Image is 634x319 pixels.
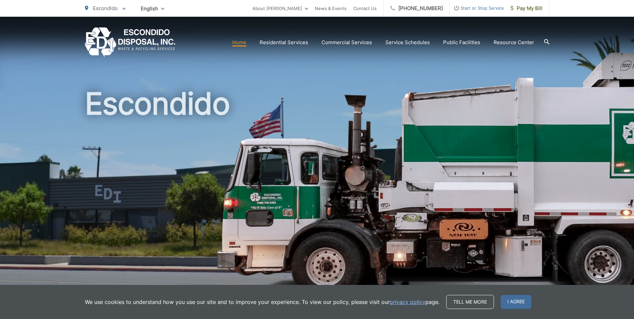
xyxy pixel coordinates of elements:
a: Commercial Services [322,38,372,46]
a: Residential Services [260,38,308,46]
a: News & Events [315,4,347,12]
a: EDCD logo. Return to the homepage. [85,27,175,57]
p: We use cookies to understand how you use our site and to improve your experience. To view our pol... [85,298,439,306]
span: Pay My Bill [511,4,542,12]
span: Escondido [93,5,118,11]
a: Resource Center [494,38,534,46]
a: Public Facilities [443,38,480,46]
a: About [PERSON_NAME] [252,4,308,12]
span: I agree [501,295,531,309]
span: English [136,3,169,14]
a: Contact Us [353,4,377,12]
a: Tell me more [446,295,494,309]
h1: Escondido [85,87,549,299]
a: Service Schedules [385,38,430,46]
a: Home [232,38,246,46]
a: privacy policy [390,298,425,306]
